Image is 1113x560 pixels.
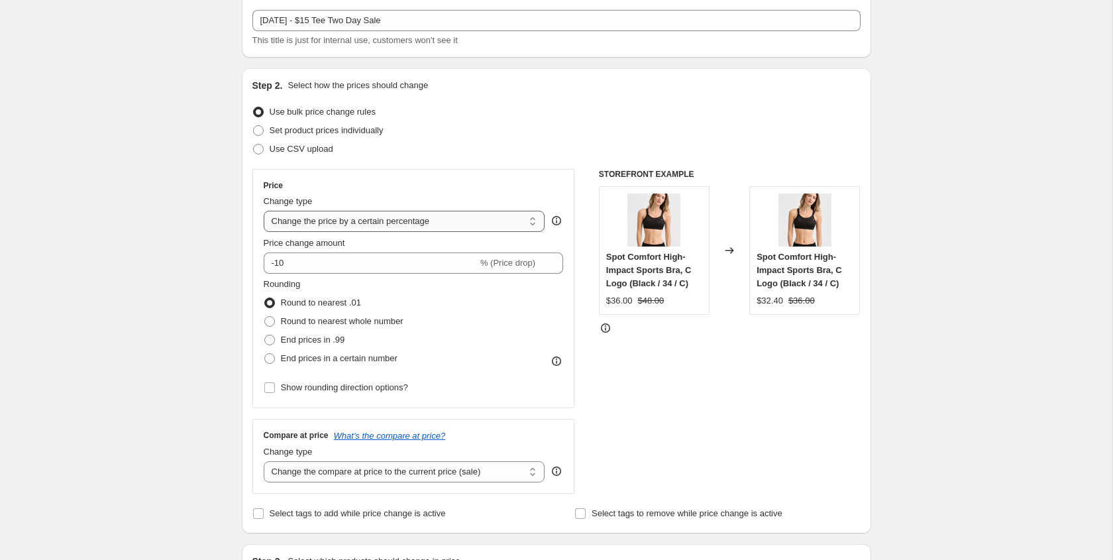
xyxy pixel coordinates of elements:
[638,294,664,308] strike: $48.00
[281,382,408,392] span: Show rounding direction options?
[252,79,283,92] h2: Step 2.
[264,252,478,274] input: -15
[480,258,535,268] span: % (Price drop)
[264,238,345,248] span: Price change amount
[281,335,345,345] span: End prices in .99
[288,79,428,92] p: Select how the prices should change
[757,252,842,288] span: Spot Comfort High-Impact Sports Bra, C Logo (Black / 34 / C)
[252,10,861,31] input: 30% off holiday sale
[550,465,563,478] div: help
[252,35,458,45] span: This title is just for internal use, customers won't see it
[264,447,313,457] span: Change type
[264,430,329,441] h3: Compare at price
[264,279,301,289] span: Rounding
[270,125,384,135] span: Set product prices individually
[281,316,403,326] span: Round to nearest whole number
[606,252,692,288] span: Spot Comfort High-Impact Sports Bra, C Logo (Black / 34 / C)
[788,294,815,308] strike: $36.00
[264,180,283,191] h3: Price
[550,214,563,227] div: help
[281,298,361,308] span: Round to nearest .01
[592,508,782,518] span: Select tags to remove while price change is active
[334,431,446,441] button: What's the compare at price?
[599,169,861,180] h6: STOREFRONT EXAMPLE
[281,353,397,363] span: End prices in a certain number
[757,294,783,308] div: $32.40
[270,144,333,154] span: Use CSV upload
[264,196,313,206] span: Change type
[627,194,680,247] img: CPW253BR15_SF58-FRONT_80x.jpg
[778,194,831,247] img: CPW253BR15_SF58-FRONT_80x.jpg
[270,508,446,518] span: Select tags to add while price change is active
[270,107,376,117] span: Use bulk price change rules
[606,294,633,308] div: $36.00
